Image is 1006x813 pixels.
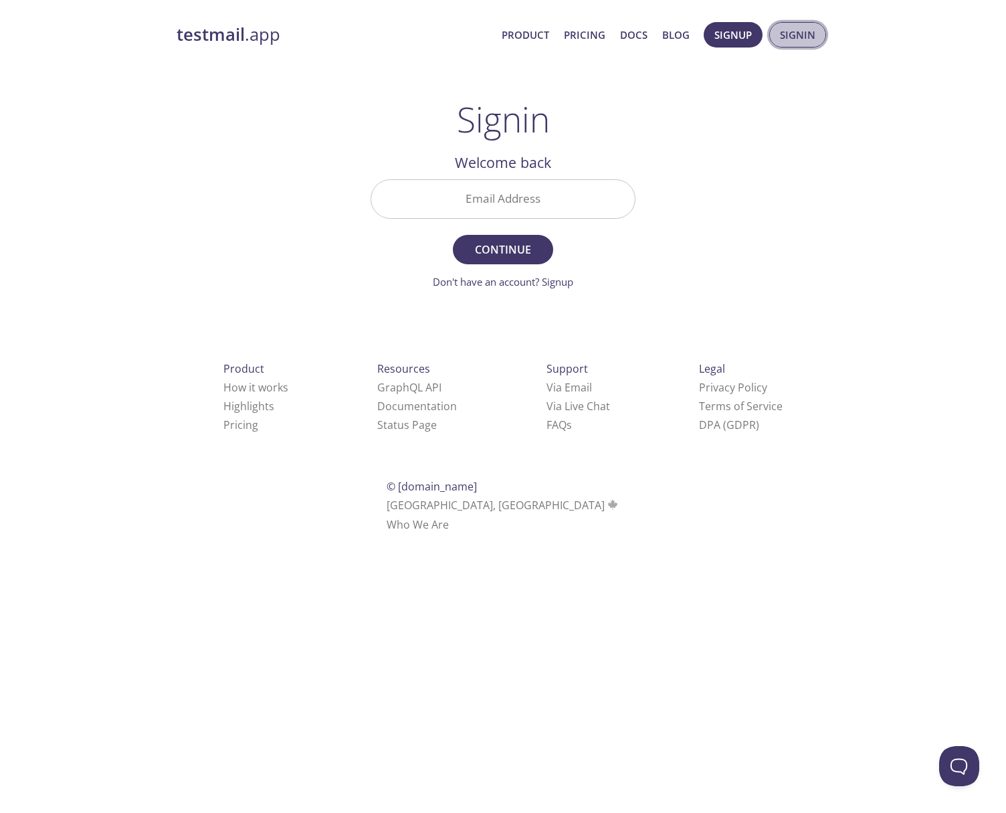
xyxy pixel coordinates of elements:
[223,380,288,395] a: How it works
[704,22,763,48] button: Signup
[177,23,245,46] strong: testmail
[371,151,635,174] h2: Welcome back
[546,399,610,414] a: Via Live Chat
[433,275,573,288] a: Don't have an account? Signup
[699,361,725,376] span: Legal
[387,517,449,532] a: Who We Are
[567,418,572,432] span: s
[387,498,620,513] span: [GEOGRAPHIC_DATA], [GEOGRAPHIC_DATA]
[377,418,437,432] a: Status Page
[377,380,441,395] a: GraphQL API
[457,99,550,139] h1: Signin
[699,380,767,395] a: Privacy Policy
[453,235,553,264] button: Continue
[377,399,457,414] a: Documentation
[468,240,538,259] span: Continue
[564,26,605,43] a: Pricing
[223,418,258,432] a: Pricing
[546,380,592,395] a: Via Email
[377,361,430,376] span: Resources
[939,746,979,786] iframe: Help Scout Beacon - Open
[546,418,572,432] a: FAQ
[502,26,549,43] a: Product
[177,23,491,46] a: testmail.app
[769,22,826,48] button: Signin
[714,26,752,43] span: Signup
[620,26,647,43] a: Docs
[662,26,690,43] a: Blog
[699,399,783,414] a: Terms of Service
[546,361,588,376] span: Support
[223,399,274,414] a: Highlights
[699,418,759,432] a: DPA (GDPR)
[780,26,815,43] span: Signin
[387,479,477,494] span: © [DOMAIN_NAME]
[223,361,264,376] span: Product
